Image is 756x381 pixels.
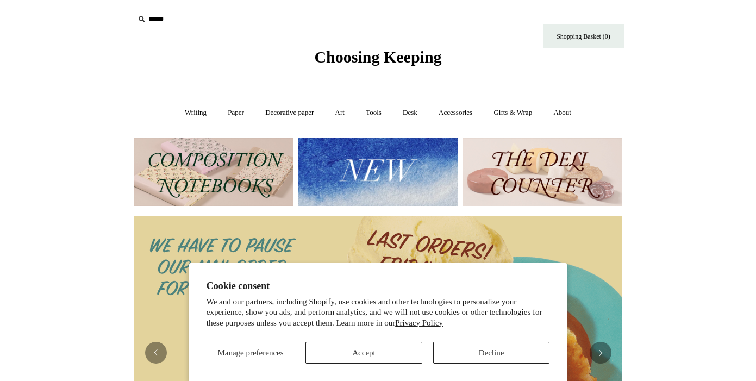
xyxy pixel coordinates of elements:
p: We and our partners, including Shopify, use cookies and other technologies to personalize your ex... [207,297,550,329]
img: New.jpg__PID:f73bdf93-380a-4a35-bcfe-7823039498e1 [298,138,458,206]
img: The Deli Counter [463,138,622,206]
a: Desk [393,98,427,127]
button: Next [590,342,611,364]
a: Art [326,98,354,127]
button: Previous [145,342,167,364]
a: Tools [356,98,391,127]
h2: Cookie consent [207,280,550,292]
a: Gifts & Wrap [484,98,542,127]
button: Accept [305,342,422,364]
a: Decorative paper [255,98,323,127]
a: Writing [175,98,216,127]
a: Privacy Policy [395,318,443,327]
a: Paper [218,98,254,127]
span: Choosing Keeping [314,48,441,66]
a: Shopping Basket (0) [543,24,624,48]
img: 202302 Composition ledgers.jpg__PID:69722ee6-fa44-49dd-a067-31375e5d54ec [134,138,293,206]
button: Manage preferences [207,342,295,364]
a: About [543,98,581,127]
a: Choosing Keeping [314,57,441,64]
button: Decline [433,342,550,364]
span: Manage preferences [217,348,283,357]
a: Accessories [429,98,482,127]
